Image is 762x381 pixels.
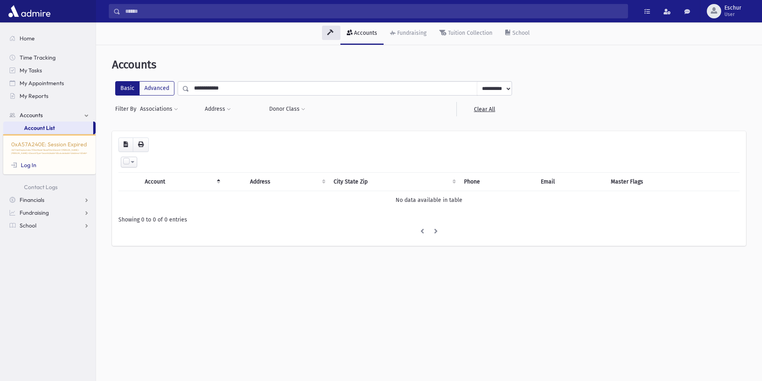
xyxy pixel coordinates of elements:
p: /ACT/ActDisplayIndex?FilterMode=BasicFilter&Search=[PERSON_NAME]+[PERSON_NAME]+&SearchType=Search... [11,149,88,155]
td: No data available in table [118,191,740,209]
span: Eschur [724,5,741,11]
label: Advanced [139,81,174,96]
a: School [499,22,536,45]
div: Fundraising [396,30,426,36]
a: Clear All [456,102,512,116]
th: Address : activate to sort column ascending [245,172,328,191]
span: Account List [24,124,55,132]
a: Log In [11,162,36,169]
div: FilterModes [115,81,174,96]
div: School [511,30,530,36]
span: Home [20,35,35,42]
span: Fundraising [20,209,49,216]
button: Print [133,138,149,152]
button: Address [204,102,231,116]
div: Tuition Collection [446,30,492,36]
span: Accounts [20,112,43,119]
div: Accounts [352,30,377,36]
a: Financials [3,193,96,206]
span: My Tasks [20,67,42,74]
div: 0xA57A240E: Session Expired [3,134,96,174]
label: Basic [115,81,140,96]
span: My Appointments [20,80,64,87]
button: CSV [118,138,133,152]
th: Account: activate to sort column descending [140,172,223,191]
a: Account List [3,122,93,134]
a: My Reports [3,90,96,102]
a: Accounts [3,109,96,122]
span: School [20,222,36,229]
button: Associations [140,102,178,116]
button: Donor Class [269,102,306,116]
a: Home [3,32,96,45]
a: My Appointments [3,77,96,90]
div: Showing 0 to 0 of 0 entries [118,215,740,224]
th: Email [536,172,606,191]
input: Search [120,4,628,18]
span: Accounts [112,58,156,71]
th: Master Flags [606,172,740,191]
span: Filter By [115,105,140,113]
th: Phone [459,172,536,191]
a: My Tasks [3,64,96,77]
a: Tuition Collection [433,22,499,45]
a: Fundraising [3,206,96,219]
a: Contact Logs [3,181,96,193]
a: School [3,219,96,232]
span: Time Tracking [20,54,56,61]
a: Time Tracking [3,51,96,64]
span: User [724,11,741,18]
span: My Reports [20,92,48,100]
span: Financials [20,196,44,203]
img: AdmirePro [6,3,52,19]
a: Accounts [340,22,384,45]
a: Fundraising [384,22,433,45]
th: City State Zip : activate to sort column ascending [329,172,459,191]
span: Contact Logs [24,184,58,191]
